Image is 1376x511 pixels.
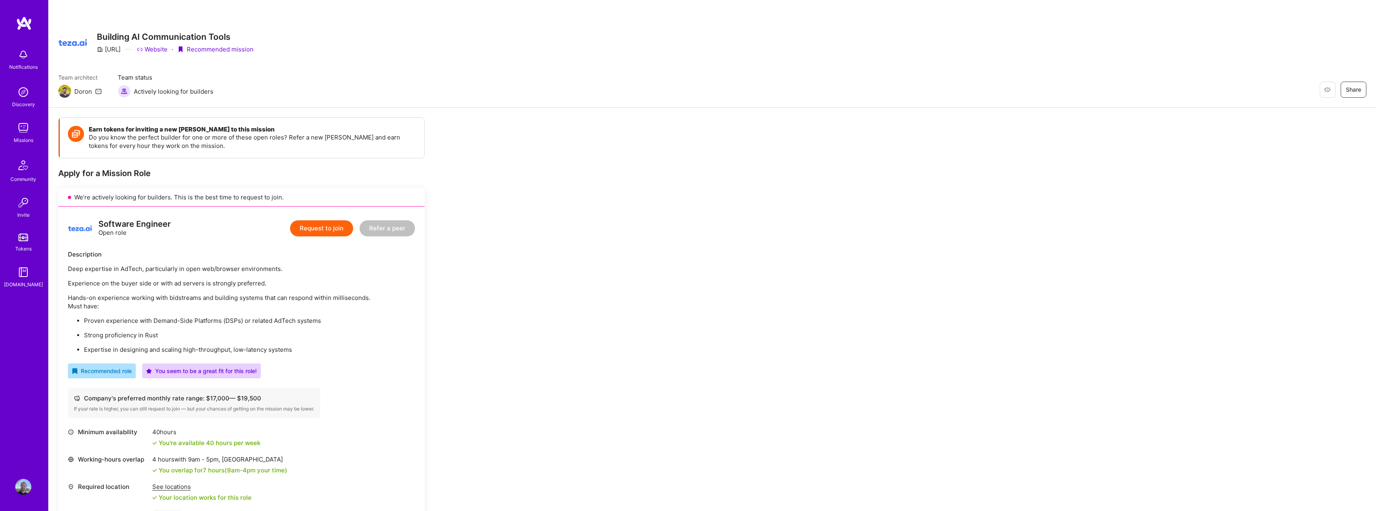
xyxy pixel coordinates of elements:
[68,455,148,464] div: Working-hours overlap
[152,441,157,445] i: icon Check
[68,250,415,259] div: Description
[68,484,74,490] i: icon Location
[68,429,74,435] i: icon Clock
[152,428,260,436] div: 40 hours
[146,367,257,375] div: You seem to be a great fit for this role!
[13,479,33,495] a: User Avatar
[72,367,132,375] div: Recommended role
[146,368,152,374] i: icon PurpleStar
[152,455,287,464] div: 4 hours with [GEOGRAPHIC_DATA]
[152,468,157,473] i: icon Check
[68,279,415,287] p: Experience on the buyer side or with ad servers is strongly preferred.
[84,345,415,354] p: Expertise in designing and scaling high-throughput, low-latency systems
[152,493,251,502] div: Your location works for this role
[84,331,415,339] p: Strong proficiency in Rust
[68,126,84,142] img: Token icon
[98,220,171,237] div: Open role
[152,439,260,447] div: You're available 40 hours per week
[152,482,251,491] div: See locations
[58,28,87,57] img: Company Logo
[118,73,213,82] span: Team status
[89,133,416,150] p: Do you know the perfect builder for one or more of these open roles? Refer a new [PERSON_NAME] an...
[290,220,353,236] button: Request to join
[15,264,31,280] img: guide book
[15,120,31,136] img: teamwork
[68,456,74,462] i: icon World
[1324,86,1331,93] i: icon EyeClosed
[97,46,103,53] i: icon CompanyGray
[1341,82,1366,98] button: Share
[14,136,33,144] div: Missions
[177,46,184,53] i: icon PurpleRibbon
[74,395,80,401] i: icon Cash
[84,316,415,325] p: Proven experience with Demand-Side Platforms (DSPs) or related AdTech systems
[12,100,35,109] div: Discovery
[58,73,102,82] span: Team architect
[97,32,254,42] h3: Building AI Communication Tools
[15,195,31,211] img: Invite
[68,428,148,436] div: Minimum availability
[118,85,131,98] img: Actively looking for builders
[97,45,121,53] div: [URL]
[134,87,213,96] span: Actively looking for builders
[74,394,314,402] div: Company's preferred monthly rate range: $ 17,000 — $ 19,500
[68,482,148,491] div: Required location
[10,175,36,183] div: Community
[177,45,254,53] div: Recommended mission
[18,234,28,241] img: tokens
[72,368,78,374] i: icon RecommendedBadge
[4,280,43,289] div: [DOMAIN_NAME]
[89,126,416,133] h4: Earn tokens for inviting a new [PERSON_NAME] to this mission
[227,466,256,474] span: 9am - 4pm
[15,84,31,100] img: discovery
[74,406,314,412] div: If your rate is higher, you can still request to join — but your chances of getting on the missio...
[98,220,171,228] div: Software Engineer
[186,456,222,463] span: 9am - 5pm ,
[159,466,287,474] div: You overlap for 7 hours ( your time)
[68,293,415,310] p: Hands-on experience working with bidstreams and building systems that can respond within millisec...
[137,45,168,53] a: Website
[58,188,425,207] div: We’re actively looking for builders. This is the best time to request to join.
[15,244,32,253] div: Tokens
[68,265,415,273] p: Deep expertise in AdTech, particularly in open web/browser environments.
[14,156,33,175] img: Community
[172,45,173,53] div: ·
[9,63,38,71] div: Notifications
[68,216,92,240] img: logo
[1346,86,1361,94] span: Share
[74,87,92,96] div: Doron
[17,211,30,219] div: Invite
[16,16,32,31] img: logo
[58,85,71,98] img: Team Architect
[152,495,157,500] i: icon Check
[360,220,415,236] button: Refer a peer
[15,479,31,495] img: User Avatar
[58,168,425,179] div: Apply for a Mission Role
[95,88,102,94] i: icon Mail
[15,47,31,63] img: bell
